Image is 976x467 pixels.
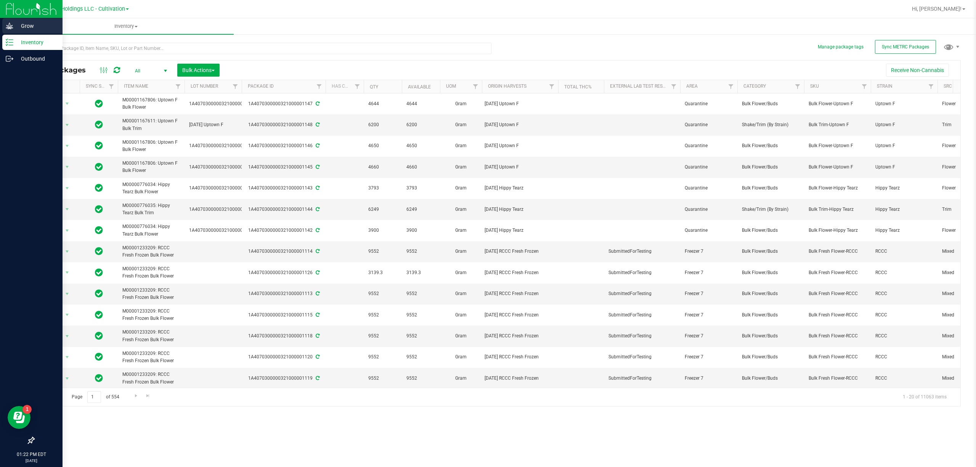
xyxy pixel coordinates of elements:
[122,244,180,259] span: M00001233209: RCCC Fresh Frozen Bulk Flower
[809,248,866,255] span: Bulk Fresh Flower-RCCC
[95,119,103,130] span: In Sync
[34,43,491,54] input: Search Package ID, Item Name, SKU, Lot or Part Number...
[875,311,933,319] span: RCCC
[22,405,32,414] iframe: Resource center unread badge
[406,311,435,319] span: 9552
[122,223,180,238] span: M00000776034: Hippy Tearz Bulk Flower
[63,289,72,299] span: select
[122,181,180,196] span: M00000776034: Hippy Tearz Bulk Flower
[685,227,733,234] span: Quarantine
[809,142,866,149] span: Bulk Flower-Uptown F
[685,375,733,382] span: Freezer 7
[445,164,477,171] span: Gram
[791,80,804,93] a: Filter
[875,206,933,213] span: Hippy Tearz
[668,80,680,93] a: Filter
[8,406,30,429] iframe: Resource center
[406,100,435,108] span: 4644
[877,83,893,89] a: Strain
[742,227,799,234] span: Bulk Flower/Buds
[122,160,180,174] span: M00001167806: Uptown F Bulk Flower
[326,80,364,93] th: Has COA
[241,164,327,171] div: 1A4070300000321000001145
[485,185,556,192] div: [DATE] Hippy Tearz
[63,120,72,130] span: select
[95,373,103,384] span: In Sync
[875,269,933,276] span: RCCC
[18,18,234,34] a: Inventory
[610,83,670,89] a: External Lab Test Result
[742,185,799,192] span: Bulk Flower/Buds
[368,142,397,149] span: 4650
[488,83,527,89] a: Origin Harvests
[63,225,72,236] span: select
[809,121,866,128] span: Bulk Trim-Uptown F
[95,225,103,236] span: In Sync
[95,331,103,341] span: In Sync
[105,80,118,93] a: Filter
[63,373,72,384] span: select
[95,351,103,362] span: In Sync
[445,121,477,128] span: Gram
[485,269,556,276] div: [DATE] RCCC Fresh Frozen
[875,185,933,192] span: Hippy Tearz
[315,312,319,318] span: Sync from Compliance System
[485,227,556,234] div: [DATE] Hippy Tearz
[445,248,477,255] span: Gram
[445,311,477,319] span: Gram
[315,354,319,359] span: Sync from Compliance System
[685,332,733,340] span: Freezer 7
[406,290,435,297] span: 9552
[485,121,556,128] div: [DATE] Uptown F
[485,353,556,361] div: [DATE] RCCC Fresh Frozen
[485,142,556,149] div: [DATE] Uptown F
[485,248,556,255] div: [DATE] RCCC Fresh Frozen
[686,83,698,89] a: Area
[485,375,556,382] div: [DATE] RCCC Fresh Frozen
[189,164,254,171] span: 1A4070300000321000001145
[122,202,180,217] span: M00000776035: Hippy Tearz Bulk Trim
[809,353,866,361] span: Bulk Fresh Flower-RCCC
[351,80,364,93] a: Filter
[63,331,72,342] span: select
[406,332,435,340] span: 9552
[368,185,397,192] span: 3793
[122,96,180,111] span: M00001167806: Uptown F Bulk Flower
[315,376,319,381] span: Sync from Compliance System
[40,66,93,74] span: All Packages
[182,67,215,73] span: Bulk Actions
[189,100,254,108] span: 1A4070300000321000001147
[95,140,103,151] span: In Sync
[446,83,456,89] a: UOM
[742,290,799,297] span: Bulk Flower/Buds
[122,117,180,132] span: M00001167611: Uptown F Bulk Trim
[63,246,72,257] span: select
[6,22,13,30] inline-svg: Grow
[742,121,799,128] span: Shake/Trim (By Strain)
[189,227,254,234] span: 1A4070300000321000001142
[809,164,866,171] span: Bulk Flower-Uptown F
[368,375,397,382] span: 9552
[172,80,185,93] a: Filter
[27,6,125,12] span: Riviera Creek Holdings LLC - Cultivation
[189,121,237,128] span: [DATE] Uptown F
[809,227,866,234] span: Bulk Flower-Hippy Tearz
[63,141,72,151] span: select
[742,353,799,361] span: Bulk Flower/Buds
[685,248,733,255] span: Freezer 7
[742,375,799,382] span: Bulk Flower/Buds
[485,290,556,297] div: [DATE] RCCC Fresh Frozen
[445,185,477,192] span: Gram
[742,332,799,340] span: Bulk Flower/Buds
[63,310,72,320] span: select
[95,267,103,278] span: In Sync
[408,84,431,90] a: Available
[406,375,435,382] span: 9552
[809,375,866,382] span: Bulk Fresh Flower-RCCC
[241,185,327,192] div: 1A4070300000321000001143
[445,332,477,340] span: Gram
[177,64,220,77] button: Bulk Actions
[406,206,435,213] span: 6249
[248,83,274,89] a: Package ID
[882,44,929,50] span: Sync METRC Packages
